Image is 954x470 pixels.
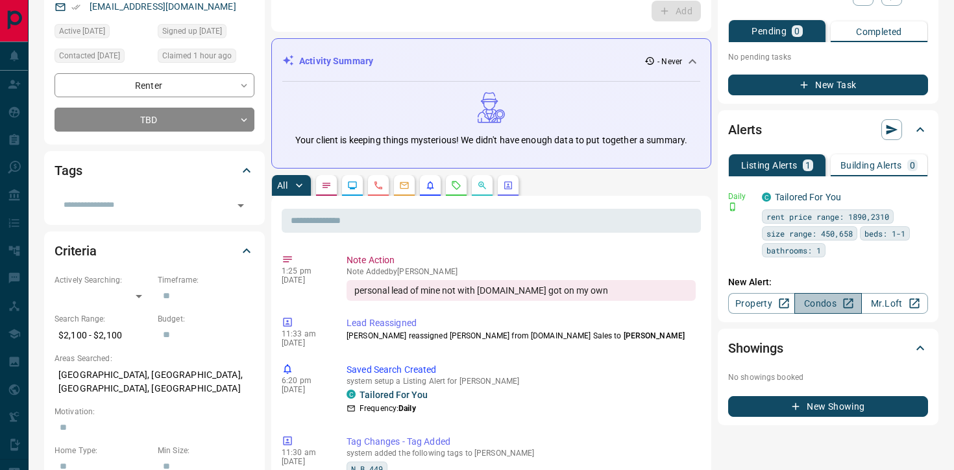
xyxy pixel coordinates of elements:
[55,235,254,266] div: Criteria
[347,267,696,276] p: Note Added by [PERSON_NAME]
[347,363,696,377] p: Saved Search Created
[162,25,222,38] span: Signed up [DATE]
[282,457,327,466] p: [DATE]
[728,75,928,95] button: New Task
[158,445,254,456] p: Min Size:
[861,293,928,314] a: Mr.Loft
[282,385,327,394] p: [DATE]
[360,390,428,400] a: Tailored For You
[864,227,905,240] span: beds: 1-1
[282,276,327,285] p: [DATE]
[728,396,928,417] button: New Showing
[55,155,254,186] div: Tags
[657,56,682,67] p: - Never
[373,180,384,191] svg: Calls
[232,196,250,215] button: Open
[282,49,700,73] div: Activity Summary- Never
[347,390,356,399] div: condos.ca
[398,404,416,413] strong: Daily
[55,108,254,132] div: TBD
[158,49,254,67] div: Wed Aug 13 2025
[728,276,928,289] p: New Alert:
[762,193,771,202] div: condos.ca
[347,253,696,267] p: Note Action
[728,119,762,140] h2: Alerts
[282,329,327,338] p: 11:33 am
[794,293,861,314] a: Condos
[55,73,254,97] div: Renter
[295,134,687,147] p: Your client is keeping things mysterious! We didn't have enough data to put together a summary.
[503,180,513,191] svg: Agent Actions
[55,241,97,261] h2: Criteria
[728,191,754,202] p: Daily
[321,180,332,191] svg: Notes
[71,3,80,12] svg: Email Verified
[728,114,928,145] div: Alerts
[347,180,358,191] svg: Lead Browsing Activity
[59,25,105,38] span: Active [DATE]
[728,202,737,211] svg: Push Notification Only
[775,192,841,202] a: Tailored For You
[299,54,373,68] p: Activity Summary
[347,330,696,342] p: [PERSON_NAME] reassigned [PERSON_NAME] from [DOMAIN_NAME] Sales to
[741,161,798,170] p: Listing Alerts
[55,353,254,364] p: Areas Searched:
[624,331,685,340] span: [PERSON_NAME]
[477,180,487,191] svg: Opportunities
[347,280,696,301] div: personal lead of mine not with [DOMAIN_NAME] got on my own
[794,27,800,36] p: 0
[910,161,915,170] p: 0
[282,448,327,457] p: 11:30 am
[752,27,787,36] p: Pending
[451,180,461,191] svg: Requests
[728,338,783,358] h2: Showings
[805,161,811,170] p: 1
[728,371,928,383] p: No showings booked
[55,313,151,325] p: Search Range:
[55,160,82,181] h2: Tags
[840,161,902,170] p: Building Alerts
[728,47,928,67] p: No pending tasks
[425,180,435,191] svg: Listing Alerts
[399,180,410,191] svg: Emails
[162,49,232,62] span: Claimed 1 hour ago
[277,181,287,190] p: All
[766,210,889,223] span: rent price range: 1890,2310
[282,338,327,347] p: [DATE]
[728,333,928,364] div: Showings
[59,49,120,62] span: Contacted [DATE]
[347,377,696,386] p: system setup a Listing Alert for [PERSON_NAME]
[55,406,254,417] p: Motivation:
[360,403,416,414] p: Frequency:
[90,1,236,12] a: [EMAIL_ADDRESS][DOMAIN_NAME]
[55,364,254,399] p: [GEOGRAPHIC_DATA], [GEOGRAPHIC_DATA], [GEOGRAPHIC_DATA], [GEOGRAPHIC_DATA]
[347,449,696,458] p: system added the following tags to [PERSON_NAME]
[856,27,902,36] p: Completed
[158,274,254,286] p: Timeframe:
[158,313,254,325] p: Budget:
[55,24,151,42] div: Tue May 25 2021
[55,49,151,67] div: Thu Jun 10 2021
[282,376,327,385] p: 6:20 pm
[158,24,254,42] div: Tue May 25 2021
[347,435,696,449] p: Tag Changes - Tag Added
[55,445,151,456] p: Home Type:
[347,316,696,330] p: Lead Reassigned
[766,244,821,257] span: bathrooms: 1
[282,266,327,276] p: 1:25 pm
[55,274,151,286] p: Actively Searching:
[766,227,853,240] span: size range: 450,658
[55,325,151,346] p: $2,100 - $2,100
[728,293,795,314] a: Property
